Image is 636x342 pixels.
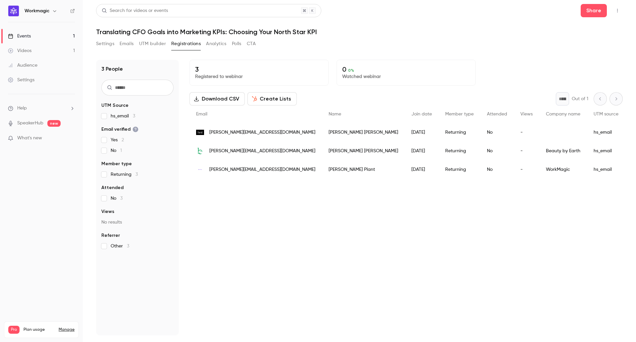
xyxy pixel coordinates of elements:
div: hs_email [587,123,625,142]
span: 0 % [348,68,354,73]
button: CTA [247,38,256,49]
div: [PERSON_NAME] Plant [322,160,405,179]
span: Attended [101,184,124,191]
div: [PERSON_NAME] [PERSON_NAME] [322,142,405,160]
span: 3 [127,244,129,248]
div: - [514,160,539,179]
button: Emails [120,38,133,49]
div: WorkMagic [539,160,587,179]
img: Workmagic [8,6,19,16]
span: Email verified [101,126,138,133]
span: Plan usage [24,327,55,332]
span: Join date [411,112,432,116]
p: Watched webinar [342,73,470,80]
div: Returning [439,142,480,160]
p: 3 [195,65,323,73]
div: [DATE] [405,142,439,160]
div: Settings [8,77,34,83]
span: Returning [111,171,138,178]
div: [PERSON_NAME] [PERSON_NAME] [322,123,405,142]
span: Attended [487,112,507,116]
span: UTM source [594,112,618,116]
span: [PERSON_NAME][EMAIL_ADDRESS][DOMAIN_NAME] [209,129,315,136]
div: Videos [8,47,31,54]
li: help-dropdown-opener [8,105,75,112]
img: beautybyearth.com [196,147,204,155]
span: No [111,147,122,154]
button: Analytics [206,38,227,49]
iframe: Noticeable Trigger [67,135,75,141]
span: Member type [101,161,132,167]
div: Returning [439,123,480,142]
h6: Workmagic [25,8,49,14]
span: 2 [122,138,124,142]
img: workmagic.io [196,166,204,173]
div: Returning [439,160,480,179]
div: [DATE] [405,160,439,179]
span: Email [196,112,207,116]
span: What's new [17,135,42,142]
div: - [514,123,539,142]
span: Help [17,105,27,112]
span: UTM Source [101,102,129,109]
span: No [111,195,123,202]
div: [DATE] [405,123,439,142]
span: Name [329,112,341,116]
span: 3 [133,114,135,118]
h1: Translating CFO Goals into Marketing KPIs: Choosing Your North Star KPI [96,28,623,36]
a: SpeakerHub [17,120,43,127]
button: Download CSV [189,92,245,105]
button: Settings [96,38,114,49]
section: facet-groups [101,102,174,249]
span: new [47,120,61,127]
span: 1 [120,148,122,153]
span: 3 [135,172,138,177]
span: Other [111,243,129,249]
span: Referrer [101,232,120,239]
p: Out of 1 [572,96,588,102]
p: Registered to webinar [195,73,323,80]
div: Beauty by Earth [539,142,587,160]
span: hs_email [111,113,135,119]
span: Pro [8,326,20,334]
span: Views [101,208,114,215]
span: [PERSON_NAME][EMAIL_ADDRESS][DOMAIN_NAME] [209,148,315,155]
button: Polls [232,38,241,49]
div: No [480,160,514,179]
button: Share [581,4,607,17]
span: Views [520,112,533,116]
button: Create Lists [247,92,297,105]
span: 3 [120,196,123,201]
span: Company name [546,112,580,116]
button: Registrations [171,38,201,49]
div: No [480,123,514,142]
div: hs_email [587,160,625,179]
p: 0 [342,65,470,73]
img: davidprotein.com [196,130,204,135]
button: UTM builder [139,38,166,49]
h1: 3 People [101,65,123,73]
span: Yes [111,137,124,143]
div: - [514,142,539,160]
div: Audience [8,62,37,69]
span: [PERSON_NAME][EMAIL_ADDRESS][DOMAIN_NAME] [209,166,315,173]
div: Search for videos or events [102,7,168,14]
div: Events [8,33,31,39]
a: Manage [59,327,75,332]
div: hs_email [587,142,625,160]
p: No results [101,219,174,226]
div: No [480,142,514,160]
span: Member type [445,112,474,116]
